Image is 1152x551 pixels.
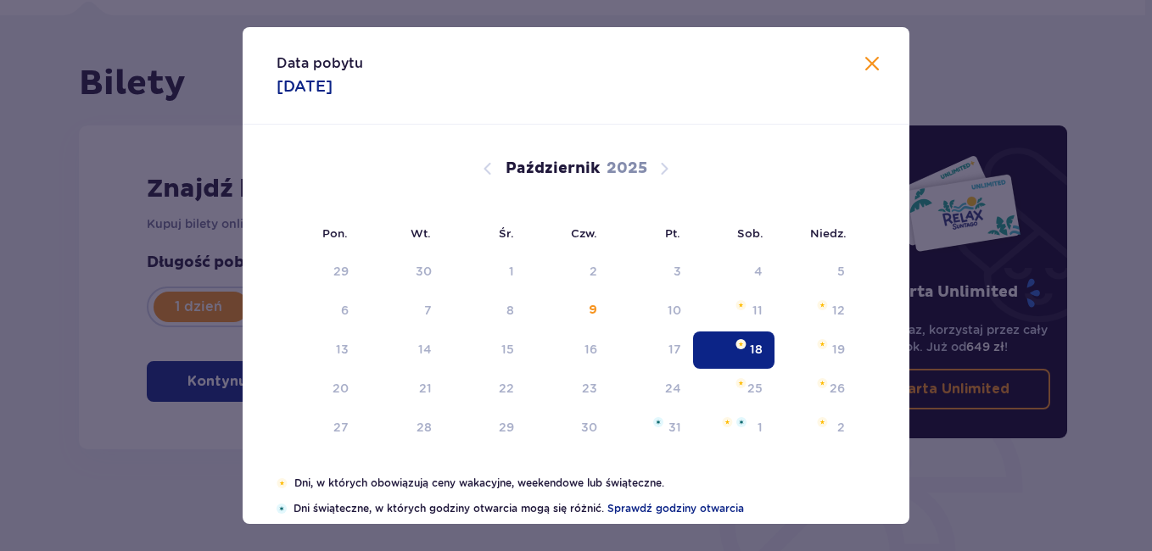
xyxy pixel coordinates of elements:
td: Data niedostępna. niedziela, 5 października 2025 [775,253,857,291]
div: 21 [419,380,432,397]
div: 1 [758,419,763,436]
button: Zamknij [862,54,882,75]
td: Data niedostępna. środa, 1 października 2025 [444,253,526,291]
div: 14 [418,341,432,358]
small: Pon. [322,226,348,240]
td: wtorek, 21 października 2025 [361,370,445,408]
small: Niedz. [810,226,847,240]
img: Pomarańczowa gwiazdka [735,339,747,349]
img: Pomarańczowa gwiazdka [817,339,828,349]
div: 15 [501,341,514,358]
div: 5 [837,263,845,280]
td: niedziela, 19 października 2025 [775,331,857,369]
p: 2025 [607,159,647,179]
td: środa, 29 października 2025 [444,409,526,447]
td: czwartek, 23 października 2025 [526,370,610,408]
div: 29 [499,419,514,436]
div: 18 [750,341,763,358]
div: 20 [333,380,349,397]
td: Data niedostępna. sobota, 4 października 2025 [693,253,775,291]
p: Październik [506,159,600,179]
small: Czw. [571,226,597,240]
td: niedziela, 26 października 2025 [775,370,857,408]
img: Pomarańczowa gwiazdka [817,378,828,388]
small: Sob. [737,226,763,240]
small: Śr. [499,226,514,240]
td: niedziela, 2 listopada 2025 [775,409,857,447]
div: 3 [674,263,681,280]
td: Data zaznaczona. sobota, 18 października 2025 [693,331,775,369]
td: Data niedostępna. poniedziałek, 6 października 2025 [277,292,361,330]
td: sobota, 11 października 2025 [693,292,775,330]
div: 27 [333,419,349,436]
td: czwartek, 9 października 2025 [526,292,610,330]
div: 11 [752,302,763,319]
div: 2 [837,419,845,436]
small: Pt. [665,226,680,240]
img: Niebieska gwiazdka [277,504,287,514]
td: piątek, 31 października 2025 [609,409,693,447]
div: 30 [581,419,597,436]
a: Sprawdź godziny otwarcia [607,501,744,516]
div: 19 [832,341,845,358]
div: 22 [499,380,514,397]
td: poniedziałek, 27 października 2025 [277,409,361,447]
div: 8 [506,302,514,319]
div: 28 [417,419,432,436]
td: Data niedostępna. wtorek, 7 października 2025 [361,292,445,330]
div: 10 [668,302,681,319]
div: 29 [333,263,349,280]
div: 17 [668,341,681,358]
p: Dni, w których obowiązują ceny wakacyjne, weekendowe lub świąteczne. [294,476,875,491]
img: Pomarańczowa gwiazdka [722,417,733,427]
td: Data niedostępna. wtorek, 30 września 2025 [361,253,445,291]
img: Niebieska gwiazdka [653,417,663,427]
div: 13 [336,341,349,358]
div: 16 [584,341,597,358]
img: Pomarańczowa gwiazdka [817,300,828,310]
p: Dni świąteczne, w których godziny otwarcia mogą się różnić. [294,501,875,516]
td: środa, 15 października 2025 [444,331,526,369]
td: poniedziałek, 20 października 2025 [277,370,361,408]
img: Pomarańczowa gwiazdka [277,478,288,488]
div: 4 [754,263,763,280]
td: sobota, 25 października 2025 [693,370,775,408]
div: 26 [830,380,845,397]
td: Data niedostępna. poniedziałek, 29 września 2025 [277,253,361,291]
td: czwartek, 30 października 2025 [526,409,610,447]
div: 12 [832,302,845,319]
td: niedziela, 12 października 2025 [775,292,857,330]
div: 1 [509,263,514,280]
img: Niebieska gwiazdka [736,417,747,427]
button: Poprzedni miesiąc [478,159,498,179]
td: sobota, 1 listopada 2025 [693,409,775,447]
div: 23 [582,380,597,397]
img: Pomarańczowa gwiazdka [735,378,747,388]
td: środa, 22 października 2025 [444,370,526,408]
div: 31 [668,419,681,436]
div: 30 [416,263,432,280]
div: 6 [341,302,349,319]
small: Wt. [411,226,431,240]
p: Data pobytu [277,54,363,73]
div: 25 [747,380,763,397]
td: Data niedostępna. piątek, 3 października 2025 [609,253,693,291]
p: [DATE] [277,76,333,97]
div: 9 [589,302,597,319]
td: Data niedostępna. czwartek, 2 października 2025 [526,253,610,291]
td: piątek, 24 października 2025 [609,370,693,408]
div: 7 [424,302,432,319]
td: poniedziałek, 13 października 2025 [277,331,361,369]
td: wtorek, 14 października 2025 [361,331,445,369]
td: czwartek, 16 października 2025 [526,331,610,369]
div: 2 [590,263,597,280]
img: Pomarańczowa gwiazdka [817,417,828,427]
button: Następny miesiąc [654,159,674,179]
td: wtorek, 28 października 2025 [361,409,445,447]
td: Data niedostępna. środa, 8 października 2025 [444,292,526,330]
td: piątek, 10 października 2025 [609,292,693,330]
td: piątek, 17 października 2025 [609,331,693,369]
img: Pomarańczowa gwiazdka [735,300,747,310]
div: 24 [665,380,681,397]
